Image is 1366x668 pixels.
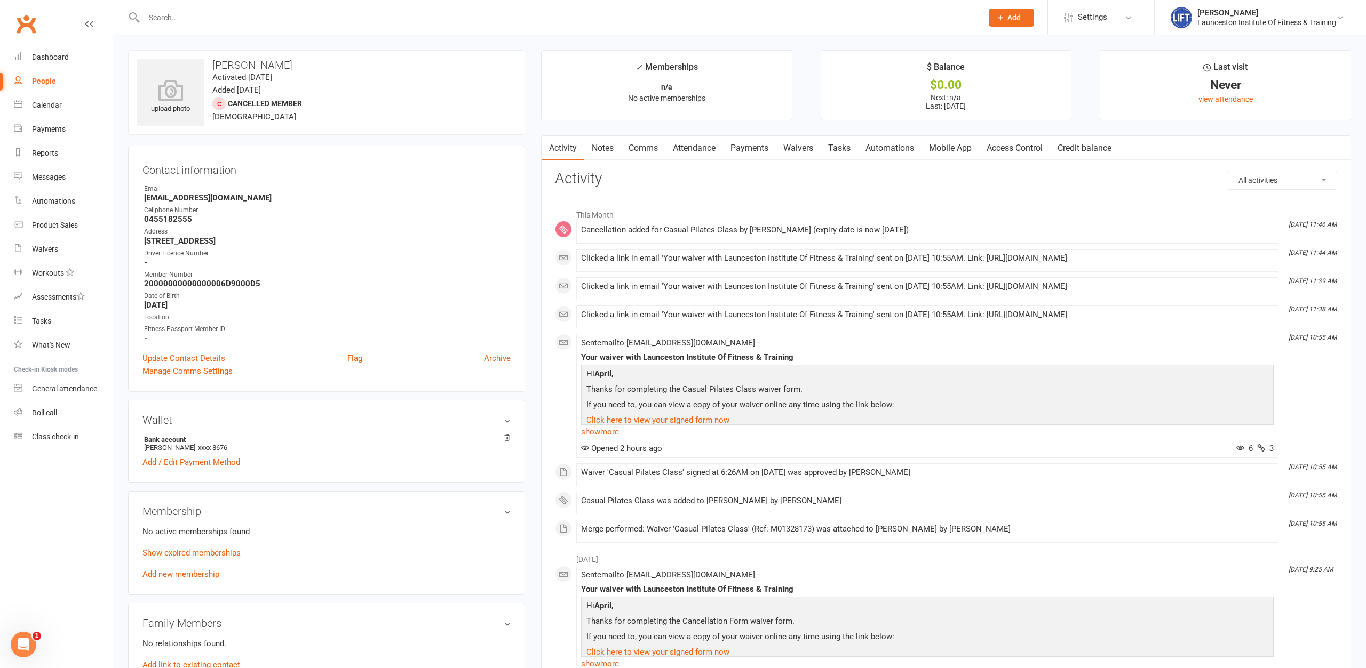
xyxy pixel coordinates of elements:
[1289,463,1337,471] i: [DATE] 10:55 AM
[144,248,511,259] div: Driver Licence Number
[142,456,240,469] a: Add / Edit Payment Method
[979,136,1050,160] a: Access Control
[14,117,113,141] a: Payments
[141,10,975,25] input: Search...
[581,468,1274,477] div: Waiver 'Casual Pilates Class' signed at 6:26AM on [DATE] was approved by [PERSON_NAME]
[144,436,505,444] strong: Bank account
[33,632,41,640] span: 1
[1198,95,1253,103] a: view attendance
[14,213,113,237] a: Product Sales
[142,352,225,365] a: Update Contact Details
[137,79,204,115] div: upload photo
[228,99,302,108] span: Cancelled member
[1289,334,1337,341] i: [DATE] 10:55 AM
[776,136,821,160] a: Waivers
[1289,492,1337,499] i: [DATE] 10:55 AM
[1203,60,1248,79] div: Last visit
[14,237,113,261] a: Waivers
[142,414,511,426] h3: Wallet
[1050,136,1119,160] a: Credit balance
[831,79,1062,91] div: $0.00
[586,647,729,657] a: Click here to view your signed form now
[1289,221,1337,228] i: [DATE] 11:46 AM
[581,310,1274,319] div: Clicked a link in email 'Your waiver with Launceston Institute Of Fitness & Training' sent on [DA...
[555,171,1337,187] h3: Activity
[581,226,1274,235] div: Cancellation added for Casual Pilates Class by [PERSON_NAME] (expiry date is now [DATE])
[922,136,979,160] a: Mobile App
[212,73,272,82] time: Activated [DATE]
[584,136,621,160] a: Notes
[32,293,85,301] div: Assessments
[14,333,113,357] a: What's New
[661,83,672,91] strong: n/a
[636,60,698,80] div: Memberships
[14,165,113,189] a: Messages
[144,279,511,288] strong: 20000000000000006D9000D5
[927,60,965,79] div: $ Balance
[581,424,1274,439] a: show more
[1289,249,1337,256] i: [DATE] 11:44 AM
[32,408,57,417] div: Roll call
[32,77,56,85] div: People
[144,324,511,334] div: Fitness Passport Member ID
[32,432,79,441] div: Class check-in
[142,637,511,650] p: No relationships found.
[212,112,296,122] span: [DEMOGRAPHIC_DATA]
[621,136,665,160] a: Comms
[11,632,36,657] iframe: Intercom live chat
[142,569,219,579] a: Add new membership
[144,257,511,267] strong: -
[581,496,1274,505] div: Casual Pilates Class was added to [PERSON_NAME] by [PERSON_NAME]
[142,617,511,629] h3: Family Members
[831,93,1062,110] p: Next: n/a Last: [DATE]
[144,184,511,194] div: Email
[32,149,58,157] div: Reports
[594,369,611,379] strong: April
[555,548,1337,565] li: [DATE]
[32,245,58,253] div: Waivers
[144,205,511,215] div: Cellphone Number
[144,312,511,323] div: Location
[1236,444,1253,453] span: 6
[32,197,75,205] div: Automations
[142,160,511,176] h3: Contact information
[581,585,1274,594] div: Your waiver with Launceston Institute Of Fitness & Training
[484,352,511,365] a: Archive
[581,570,755,580] span: Sent email to [EMAIL_ADDRESS][DOMAIN_NAME]
[821,136,858,160] a: Tasks
[144,214,511,224] strong: 0455182555
[142,548,241,558] a: Show expired memberships
[144,334,511,343] strong: -
[1110,79,1341,91] div: Never
[665,136,723,160] a: Attendance
[137,59,516,71] h3: [PERSON_NAME]
[723,136,776,160] a: Payments
[1289,520,1337,527] i: [DATE] 10:55 AM
[584,383,1271,398] p: Thanks for completing the Casual Pilates Class waiver form.
[32,101,62,109] div: Calendar
[14,93,113,117] a: Calendar
[14,141,113,165] a: Reports
[1197,18,1336,27] div: Launceston Institute Of Fitness & Training
[144,193,511,203] strong: [EMAIL_ADDRESS][DOMAIN_NAME]
[581,338,755,348] span: Sent email to [EMAIL_ADDRESS][DOMAIN_NAME]
[581,353,1274,362] div: Your waiver with Launceston Institute Of Fitness & Training
[142,525,511,538] p: No active memberships found
[347,352,362,365] a: Flag
[586,415,729,425] a: Click here to view your signed form now
[858,136,922,160] a: Automations
[14,285,113,309] a: Assessments
[144,236,511,246] strong: [STREET_ADDRESS]
[989,9,1034,27] button: Add
[584,599,1271,615] p: Hi ,
[14,309,113,333] a: Tasks
[14,189,113,213] a: Automations
[13,11,39,37] a: Clubworx
[1171,7,1192,28] img: thumb_image1711312309.png
[14,401,113,425] a: Roll call
[1078,5,1107,29] span: Settings
[142,434,511,453] li: [PERSON_NAME]
[14,425,113,449] a: Class kiosk mode
[628,94,705,102] span: No active memberships
[14,45,113,69] a: Dashboard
